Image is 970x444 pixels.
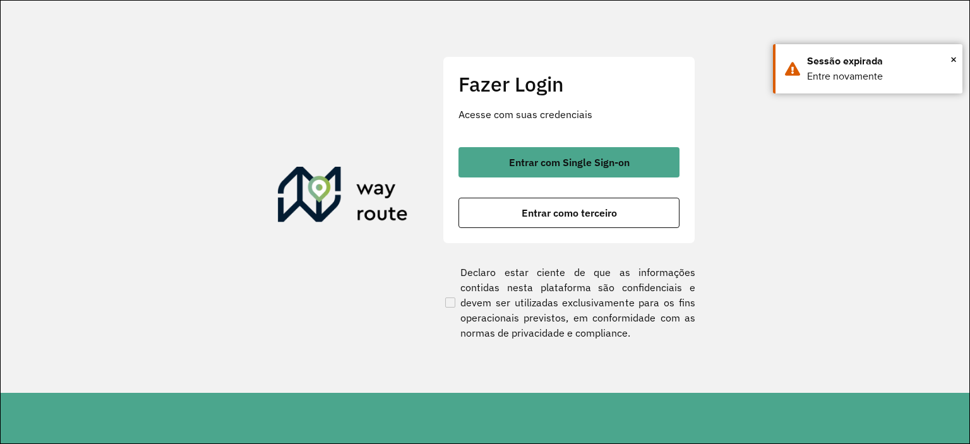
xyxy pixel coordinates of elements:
span: Entrar como terceiro [522,208,617,218]
h2: Fazer Login [458,72,680,96]
label: Declaro estar ciente de que as informações contidas nesta plataforma são confidenciais e devem se... [443,265,695,340]
div: Sessão expirada [807,54,953,69]
button: button [458,198,680,228]
span: × [950,50,957,69]
p: Acesse com suas credenciais [458,107,680,122]
button: button [458,147,680,177]
img: Roteirizador AmbevTech [278,167,408,227]
button: Close [950,50,957,69]
div: Entre novamente [807,69,953,84]
span: Entrar com Single Sign-on [509,157,630,167]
